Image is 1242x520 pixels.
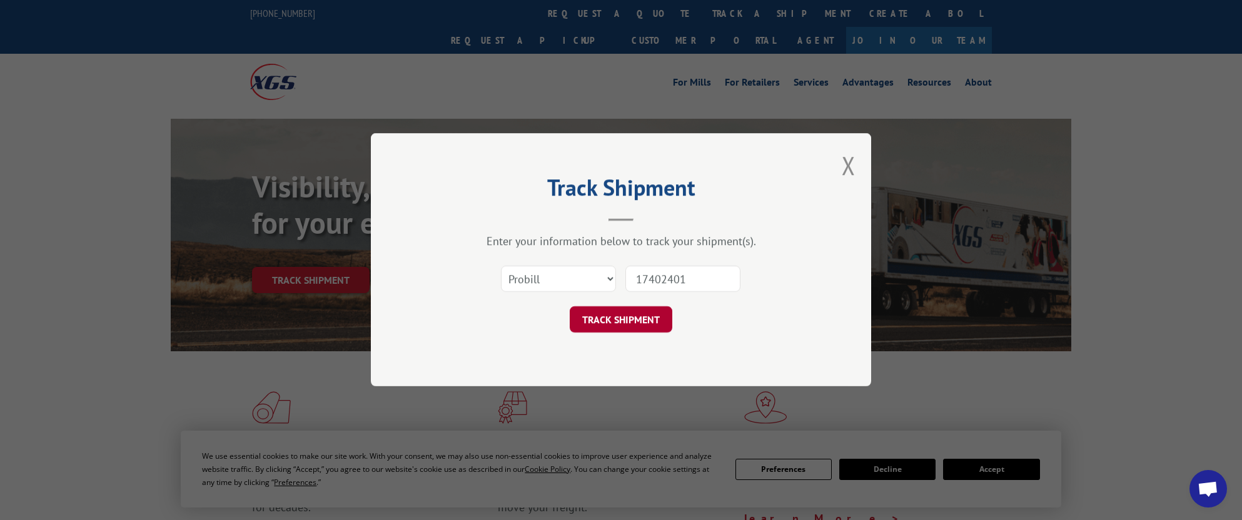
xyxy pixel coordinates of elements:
[1189,470,1227,507] div: Open chat
[433,234,809,249] div: Enter your information below to track your shipment(s).
[625,266,740,292] input: Number(s)
[842,149,856,182] button: Close modal
[570,307,672,333] button: TRACK SHIPMENT
[433,179,809,202] h2: Track Shipment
